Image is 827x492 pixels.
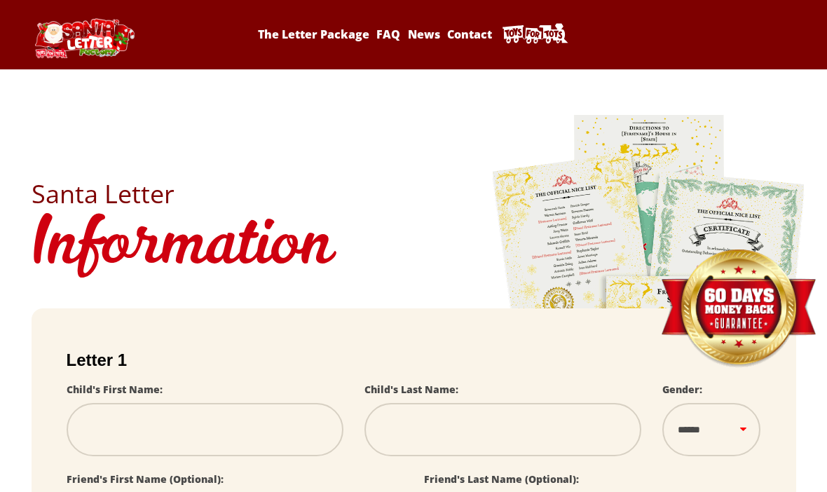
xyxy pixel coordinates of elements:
[256,27,371,42] a: The Letter Package
[32,207,796,287] h1: Information
[32,182,796,207] h2: Santa Letter
[67,350,761,370] h2: Letter 1
[364,383,458,396] label: Child's Last Name:
[662,383,702,396] label: Gender:
[67,383,163,396] label: Child's First Name:
[424,472,579,486] label: Friend's Last Name (Optional):
[374,27,402,42] a: FAQ
[32,18,137,58] img: Santa Letter Logo
[659,249,817,369] img: Money Back Guarantee
[405,27,442,42] a: News
[445,27,494,42] a: Contact
[67,472,224,486] label: Friend's First Name (Optional):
